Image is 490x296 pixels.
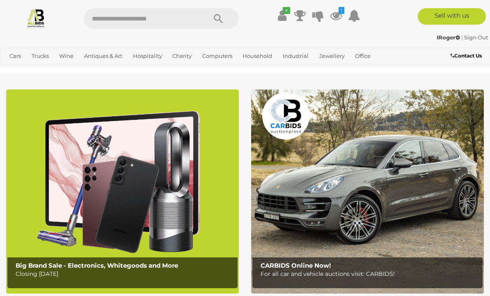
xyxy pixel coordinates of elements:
[451,53,482,59] b: Contact Us
[418,8,486,25] a: Sell with us
[130,49,165,63] a: Hospitality
[6,89,239,294] a: Big Brand Sale - Electronics, Whitegoods and More Big Brand Sale - Electronics, Whitegoods and Mo...
[461,34,463,41] span: |
[251,89,484,294] a: CARBIDS Online Now! CARBIDS Online Now! For all car and vehicle auctions visit: CARBIDS!
[28,49,52,63] a: Trucks
[34,63,98,76] a: [GEOGRAPHIC_DATA]
[16,269,234,279] p: Closing [DATE]
[6,63,30,76] a: Sports
[239,49,275,63] a: Household
[26,8,46,28] img: Allbids.com.au
[276,8,288,23] a: ✔
[16,262,178,269] b: Big Brand Sale - Electronics, Whitegoods and More
[261,262,331,269] b: CARBIDS Online Now!
[316,49,348,63] a: Jewellery
[81,49,126,63] a: Antiques & Art
[199,49,236,63] a: Computers
[279,49,312,63] a: Industrial
[261,269,479,279] p: For all car and vehicle auctions visit: CARBIDS!
[330,8,342,23] a: 1
[339,7,344,14] i: 1
[251,89,484,294] img: CARBIDS Online Now!
[437,34,460,41] strong: IRoger
[451,51,484,60] a: Contact Us
[6,49,24,63] a: Cars
[464,34,488,41] a: Sign Out
[198,8,239,29] button: Search
[169,49,195,63] a: Charity
[437,34,461,41] a: IRoger
[283,7,290,14] i: ✔
[56,49,77,63] a: Wine
[6,89,239,294] img: Big Brand Sale - Electronics, Whitegoods and More
[352,49,374,63] a: Office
